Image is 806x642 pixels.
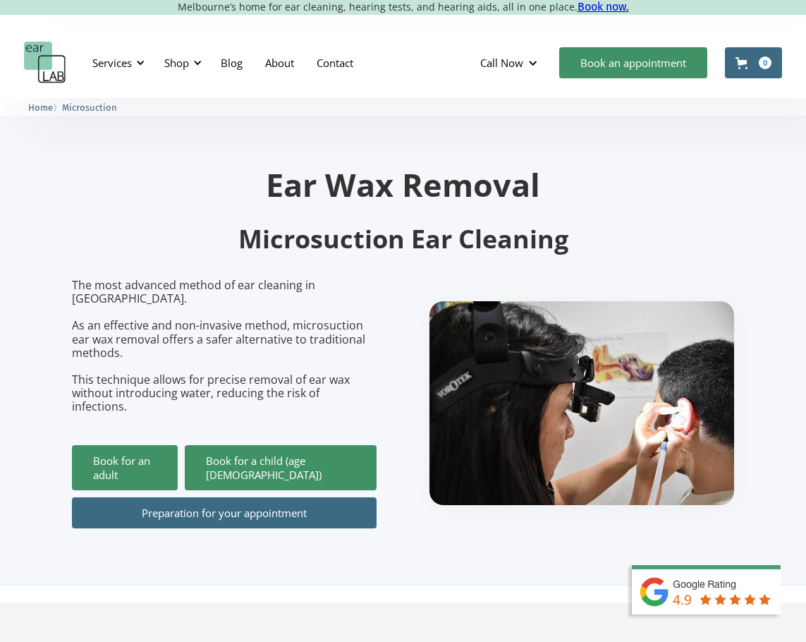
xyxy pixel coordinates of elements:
[84,42,149,84] div: Services
[164,56,189,70] div: Shop
[156,42,206,84] div: Shop
[469,42,552,84] div: Call Now
[72,497,377,528] a: Preparation for your appointment
[305,42,365,83] a: Contact
[480,56,523,70] div: Call Now
[24,42,66,84] a: home
[92,56,132,70] div: Services
[62,100,117,114] a: Microsuction
[209,42,254,83] a: Blog
[62,102,117,113] span: Microsuction
[185,445,377,490] a: Book for a child (age [DEMOGRAPHIC_DATA])
[559,47,707,78] a: Book an appointment
[72,279,377,414] p: The most advanced method of ear cleaning in [GEOGRAPHIC_DATA]. As an effective and non-invasive m...
[759,56,771,69] div: 0
[254,42,305,83] a: About
[28,100,53,114] a: Home
[28,102,53,113] span: Home
[72,223,735,256] h2: Microsuction Ear Cleaning
[725,47,782,78] a: Open cart
[28,100,62,115] li: 〉
[72,169,735,200] h1: Ear Wax Removal
[72,445,178,490] a: Book for an adult
[429,301,734,505] img: boy getting ear checked.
